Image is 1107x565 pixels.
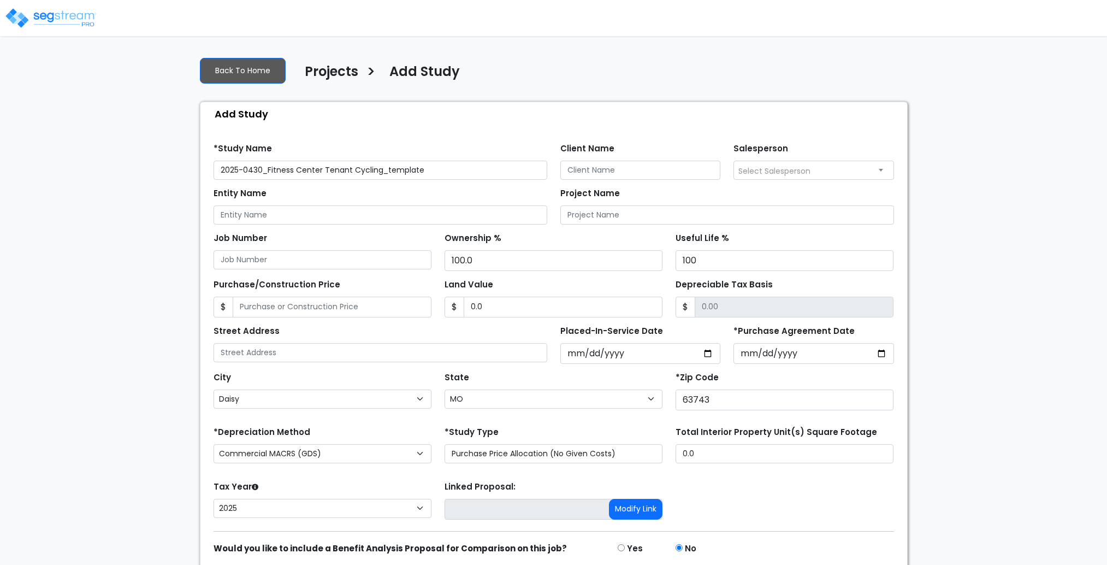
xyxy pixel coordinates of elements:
span: Select Salesperson [738,166,810,176]
input: Ownership % [445,250,662,271]
label: Street Address [214,325,280,338]
div: Add Study [206,102,907,126]
input: Purchase Date [733,343,894,364]
label: Ownership % [445,232,501,245]
label: Client Name [560,143,614,155]
input: Entity Name [214,205,547,225]
input: Street Address [214,343,547,362]
label: *Study Type [445,426,499,439]
a: Back To Home [200,58,286,84]
input: Zip Code [676,390,893,410]
input: Job Number [214,250,431,269]
input: Purchase or Construction Price [233,297,431,317]
input: Useful Life % [676,250,893,271]
button: Modify Link [609,499,662,520]
h4: Add Study [389,64,460,83]
label: State [445,372,469,384]
input: Client Name [560,161,721,180]
input: Land Value [464,297,662,317]
input: total square foot [676,444,893,463]
label: *Zip Code [676,372,719,384]
label: Land Value [445,279,493,291]
label: Total Interior Property Unit(s) Square Footage [676,426,877,439]
input: Project Name [560,205,894,225]
label: Entity Name [214,187,267,200]
a: Projects [297,64,358,87]
h3: > [366,63,376,84]
img: logo_pro_r.png [4,7,97,29]
label: Job Number [214,232,267,245]
label: Linked Proposal: [445,481,516,493]
input: Study Name [214,161,547,180]
label: No [685,543,696,555]
label: *Depreciation Method [214,426,310,439]
label: Project Name [560,187,620,200]
label: Tax Year [214,481,258,493]
label: *Purchase Agreement Date [733,325,855,338]
span: $ [214,297,233,317]
label: Placed-In-Service Date [560,325,663,338]
label: Useful Life % [676,232,729,245]
a: Add Study [381,64,460,87]
span: $ [445,297,464,317]
label: Salesperson [733,143,788,155]
h4: Projects [305,64,358,83]
span: $ [676,297,695,317]
input: 0.00 [695,297,893,317]
label: City [214,372,231,384]
label: *Study Name [214,143,272,155]
label: Depreciable Tax Basis [676,279,773,291]
strong: Would you like to include a Benefit Analysis Proposal for Comparison on this job? [214,543,567,554]
label: Yes [627,543,643,555]
label: Purchase/Construction Price [214,279,340,291]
